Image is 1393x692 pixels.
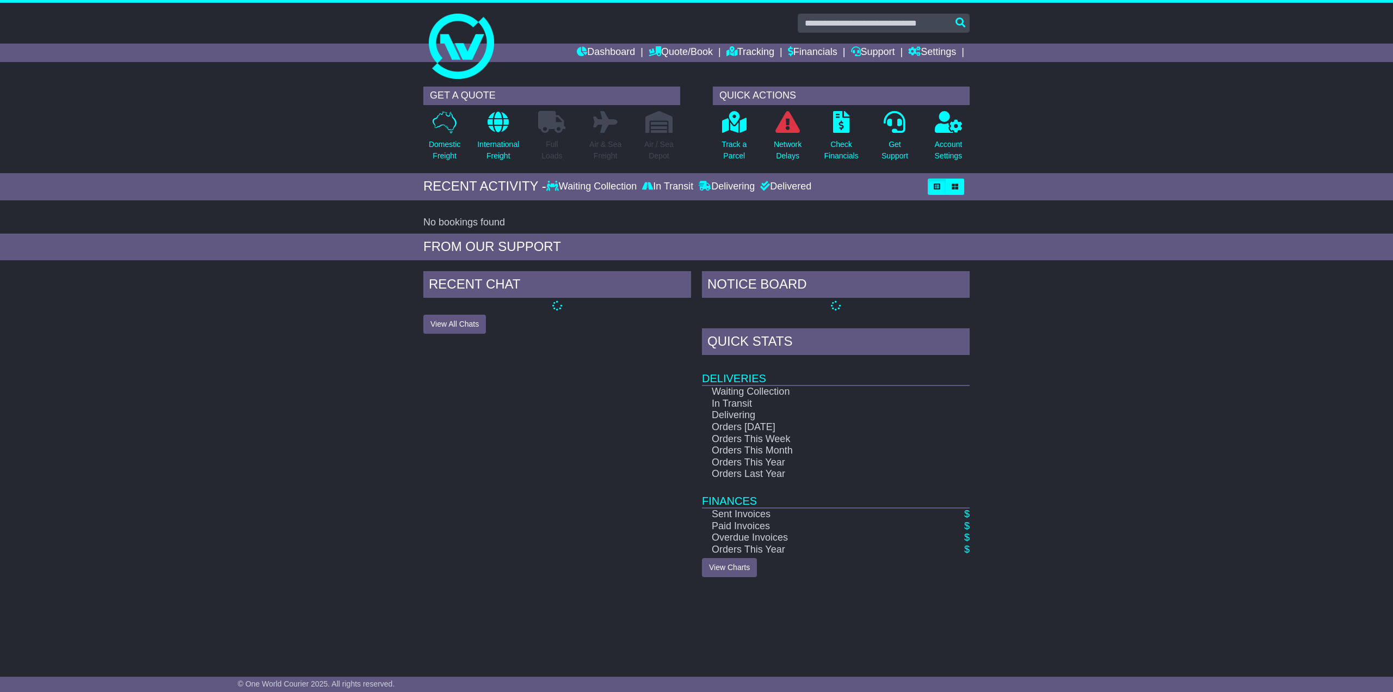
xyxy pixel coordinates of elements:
a: View Charts [702,558,757,577]
div: Waiting Collection [546,181,639,193]
a: Quote/Book [649,44,713,62]
a: Financials [788,44,837,62]
td: Orders [DATE] [702,421,931,433]
div: Delivered [757,181,811,193]
td: Orders This Year [702,457,931,469]
div: In Transit [639,181,696,193]
div: RECENT ACTIVITY - [423,179,546,194]
p: Get Support [882,139,908,162]
a: NetworkDelays [773,111,802,168]
p: Full Loads [538,139,565,162]
div: No bookings found [423,217,970,229]
a: Dashboard [577,44,635,62]
p: Check Financials [824,139,859,162]
td: In Transit [702,398,931,410]
a: InternationalFreight [477,111,520,168]
a: DomesticFreight [428,111,461,168]
div: RECENT CHAT [423,271,691,301]
td: Orders This Week [702,433,931,445]
div: GET A QUOTE [423,87,680,105]
p: Air & Sea Freight [589,139,621,162]
a: Settings [908,44,956,62]
a: Track aParcel [721,111,747,168]
p: Track a Parcel [722,139,747,162]
a: Tracking [726,44,774,62]
td: Orders This Year [702,544,931,556]
a: GetSupport [881,111,909,168]
td: Orders This Month [702,445,931,457]
a: $ [964,509,970,519]
p: International Freight [477,139,519,162]
p: Air / Sea Depot [644,139,674,162]
a: $ [964,520,970,531]
td: Paid Invoices [702,520,931,532]
span: © One World Courier 2025. All rights reserved. [238,679,395,688]
div: QUICK ACTIONS [713,87,970,105]
a: $ [964,544,970,555]
td: Waiting Collection [702,385,931,398]
button: View All Chats [423,315,486,334]
td: Overdue Invoices [702,532,931,544]
td: Delivering [702,409,931,421]
p: Network Delays [774,139,802,162]
td: Sent Invoices [702,508,931,520]
td: Finances [702,480,970,508]
a: Support [851,44,895,62]
p: Domestic Freight [429,139,460,162]
a: AccountSettings [934,111,963,168]
td: Orders Last Year [702,468,931,480]
div: FROM OUR SUPPORT [423,239,970,255]
td: Deliveries [702,358,970,385]
a: CheckFinancials [824,111,859,168]
div: Quick Stats [702,328,970,358]
div: Delivering [696,181,757,193]
a: $ [964,532,970,543]
div: NOTICE BOARD [702,271,970,301]
p: Account Settings [935,139,963,162]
